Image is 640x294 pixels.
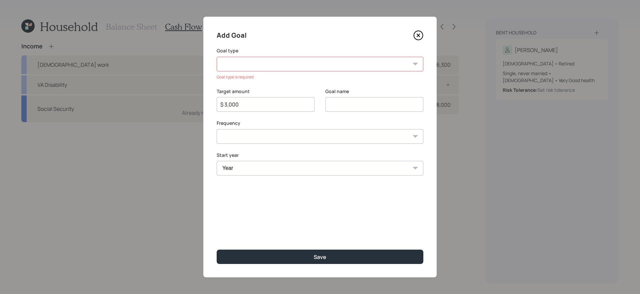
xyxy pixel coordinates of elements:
[217,30,247,41] h4: Add Goal
[217,74,423,80] div: Goal type is required
[217,152,423,159] label: Start year
[217,120,423,126] label: Frequency
[217,250,423,264] button: Save
[314,253,326,261] div: Save
[325,88,423,95] label: Goal name
[217,88,315,95] label: Target amount
[217,47,423,54] label: Goal type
